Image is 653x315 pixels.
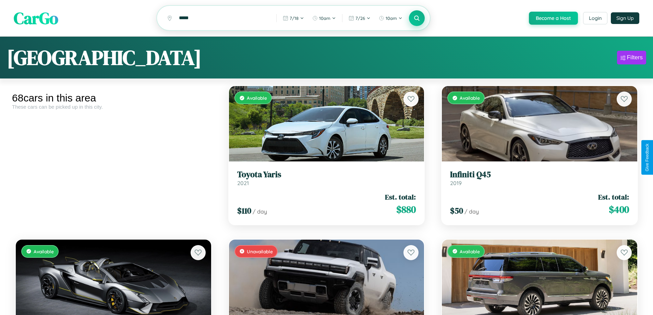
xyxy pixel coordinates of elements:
[237,170,416,186] a: Toyota Yaris2021
[627,54,643,61] div: Filters
[464,208,479,215] span: / day
[319,15,330,21] span: 10am
[375,13,406,24] button: 10am
[237,205,251,216] span: $ 110
[460,249,480,254] span: Available
[34,249,54,254] span: Available
[450,170,629,186] a: Infiniti Q452019
[396,203,416,216] span: $ 880
[237,170,416,180] h3: Toyota Yaris
[609,203,629,216] span: $ 400
[7,44,202,72] h1: [GEOGRAPHIC_DATA]
[290,15,299,21] span: 7 / 18
[450,205,463,216] span: $ 50
[247,249,273,254] span: Unavailable
[583,12,607,24] button: Login
[386,15,397,21] span: 10am
[355,15,365,21] span: 7 / 26
[12,104,215,110] div: These cars can be picked up in this city.
[309,13,339,24] button: 10am
[645,144,650,171] div: Give Feedback
[529,12,578,25] button: Become a Host
[247,95,267,101] span: Available
[237,180,249,186] span: 2021
[385,192,416,202] span: Est. total:
[345,13,374,24] button: 7/26
[253,208,267,215] span: / day
[598,192,629,202] span: Est. total:
[450,170,629,180] h3: Infiniti Q45
[617,51,646,64] button: Filters
[279,13,307,24] button: 7/18
[12,92,215,104] div: 68 cars in this area
[14,7,58,29] span: CarGo
[460,95,480,101] span: Available
[450,180,462,186] span: 2019
[611,12,639,24] button: Sign Up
